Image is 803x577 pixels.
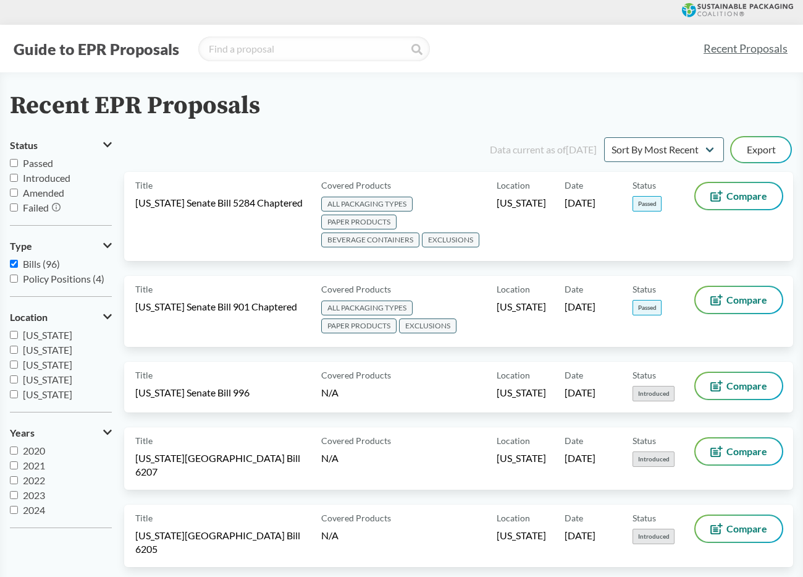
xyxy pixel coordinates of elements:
span: Title [135,179,153,192]
input: Failed [10,203,18,212]
span: [US_STATE] [497,529,546,542]
span: [US_STATE] [23,359,72,370]
span: Covered Products [321,283,391,296]
span: Covered Products [321,511,391,524]
span: PAPER PRODUCTS [321,215,397,229]
span: [US_STATE] [497,196,546,210]
span: Location [497,283,530,296]
button: Compare [696,373,782,399]
span: Compare [726,524,767,534]
span: [US_STATE] Senate Bill 996 [135,386,250,400]
span: [DATE] [565,196,595,210]
input: Introduced [10,174,18,182]
span: Date [565,369,583,382]
span: [DATE] [565,300,595,314]
span: 2024 [23,504,45,516]
input: 2024 [10,506,18,514]
button: Location [10,307,112,328]
input: Passed [10,159,18,167]
span: Passed [633,196,662,212]
span: Location [497,369,530,382]
span: [US_STATE] Senate Bill 901 Chaptered [135,300,297,314]
span: Compare [726,191,767,201]
input: 2022 [10,476,18,484]
span: Title [135,434,153,447]
span: Status [633,369,656,382]
span: [US_STATE] [497,451,546,465]
button: Guide to EPR Proposals [10,39,183,59]
span: Compare [726,295,767,305]
input: Amended [10,189,18,197]
span: EXCLUSIONS [399,318,456,333]
input: [US_STATE] [10,375,18,383]
span: Failed [23,202,49,213]
button: Export [731,137,791,162]
input: Policy Positions (4) [10,275,18,283]
span: ALL PACKAGING TYPES [321,197,413,212]
button: Compare [696,183,782,209]
button: Type [10,236,112,257]
span: Introduced [633,386,675,401]
span: [DATE] [565,451,595,465]
span: [US_STATE] Senate Bill 5284 Chaptered [135,196,303,210]
span: Compare [726,381,767,391]
span: EXCLUSIONS [422,233,479,247]
input: [US_STATE] [10,331,18,339]
span: Location [497,179,530,192]
span: [DATE] [565,529,595,542]
span: Date [565,434,583,447]
span: N/A [321,529,338,541]
span: Bills (96) [23,258,60,270]
button: Compare [696,516,782,542]
span: N/A [321,452,338,464]
span: Status [10,140,38,151]
button: Compare [696,438,782,464]
span: 2023 [23,489,45,501]
button: Compare [696,287,782,313]
span: Title [135,369,153,382]
button: Status [10,135,112,156]
span: Compare [726,447,767,456]
div: Data current as of [DATE] [490,142,597,157]
span: Location [10,312,48,323]
span: 2021 [23,459,45,471]
span: Policy Positions (4) [23,273,104,284]
span: Status [633,179,656,192]
span: [US_STATE] [23,329,72,341]
span: Introduced [23,172,70,184]
span: ALL PACKAGING TYPES [321,301,413,315]
span: Amended [23,187,64,199]
span: Years [10,427,35,438]
span: Date [565,283,583,296]
span: [US_STATE] [497,300,546,314]
input: 2023 [10,491,18,499]
span: N/A [321,387,338,398]
span: [US_STATE] [497,386,546,400]
input: [US_STATE] [10,390,18,398]
span: Date [565,511,583,524]
span: Status [633,434,656,447]
span: Covered Products [321,369,391,382]
input: Find a proposal [198,36,430,61]
span: Location [497,434,530,447]
span: 2022 [23,474,45,486]
span: Covered Products [321,179,391,192]
span: [DATE] [565,386,595,400]
span: Introduced [633,451,675,467]
span: Title [135,511,153,524]
span: Covered Products [321,434,391,447]
span: [US_STATE] [23,374,72,385]
input: 2021 [10,461,18,469]
span: Date [565,179,583,192]
span: Type [10,241,32,252]
input: Bills (96) [10,260,18,268]
span: [US_STATE] [23,344,72,356]
span: Title [135,283,153,296]
span: [US_STATE][GEOGRAPHIC_DATA] Bill 6207 [135,451,306,479]
span: 2020 [23,445,45,456]
span: [US_STATE] [23,388,72,400]
span: [US_STATE][GEOGRAPHIC_DATA] Bill 6205 [135,529,306,556]
input: [US_STATE] [10,361,18,369]
span: Location [497,511,530,524]
input: [US_STATE] [10,346,18,354]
